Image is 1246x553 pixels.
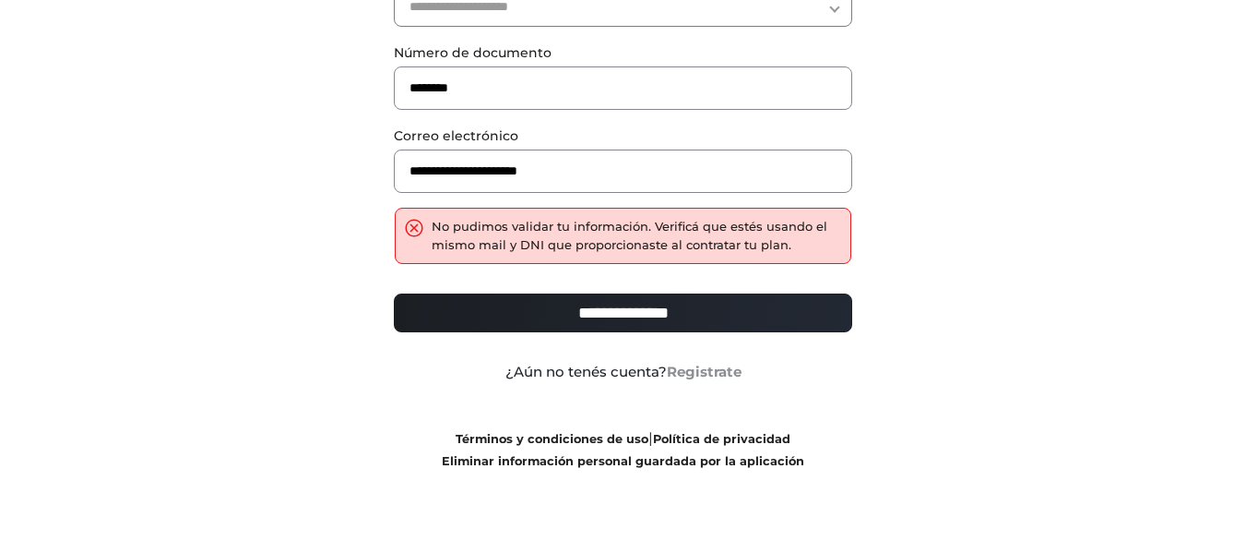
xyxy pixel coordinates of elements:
[380,427,866,472] div: |
[394,43,852,63] label: Número de documento
[394,126,852,146] label: Correo electrónico
[432,218,841,254] div: No pudimos validar tu información. Verificá que estés usando el mismo mail y DNI que proporcionas...
[456,432,648,446] a: Términos y condiciones de uso
[380,362,866,383] div: ¿Aún no tenés cuenta?
[442,454,804,468] a: Eliminar información personal guardada por la aplicación
[653,432,790,446] a: Política de privacidad
[667,363,742,380] a: Registrate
